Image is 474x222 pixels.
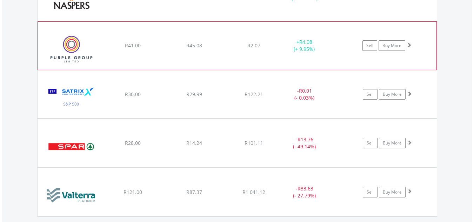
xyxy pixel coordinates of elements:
[278,87,331,101] div: - (- 0.03%)
[123,189,142,195] span: R121.00
[363,89,378,100] a: Sell
[125,91,141,97] span: R30.00
[363,138,378,148] a: Sell
[186,42,202,49] span: R45.08
[379,187,406,197] a: Buy More
[125,42,141,49] span: R41.00
[247,42,260,49] span: R2.07
[41,79,101,117] img: EQU.ZA.STX500.png
[298,185,313,192] span: R33.63
[245,91,263,97] span: R122.21
[362,40,377,51] a: Sell
[125,140,141,146] span: R28.00
[41,128,101,166] img: EQU.ZA.SPP.png
[299,39,312,45] span: R4.08
[379,89,406,100] a: Buy More
[186,140,202,146] span: R14.24
[363,187,378,197] a: Sell
[41,177,101,214] img: EQU.ZA.VAL.png
[278,136,331,150] div: - (- 49.14%)
[379,40,405,51] a: Buy More
[245,140,263,146] span: R101.11
[278,39,331,53] div: + (+ 9.95%)
[379,138,406,148] a: Buy More
[278,185,331,199] div: - (- 27.79%)
[186,91,202,97] span: R29.99
[299,87,312,94] span: R0.01
[41,31,102,68] img: EQU.ZA.PPE.png
[186,189,202,195] span: R87.37
[298,136,313,143] span: R13.76
[242,189,265,195] span: R1 041.12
